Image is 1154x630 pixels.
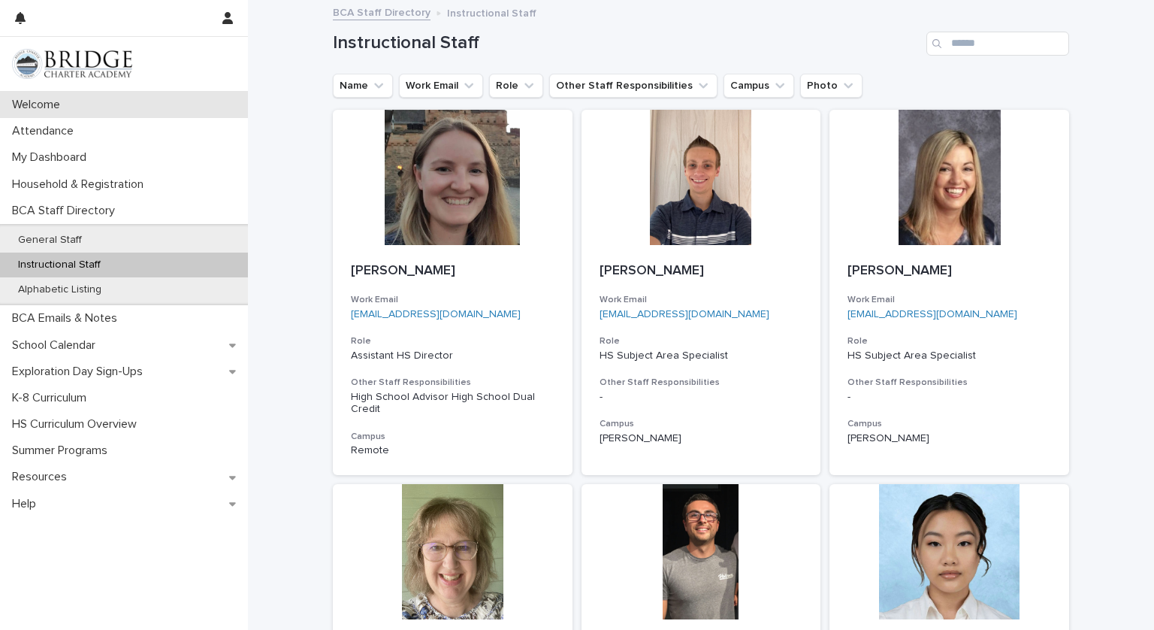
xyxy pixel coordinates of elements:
[847,432,1051,445] p: [PERSON_NAME]
[351,377,554,389] h3: Other Staff Responsibilities
[724,74,794,98] button: Campus
[6,391,98,405] p: K-8 Curriculum
[351,294,554,306] h3: Work Email
[6,98,72,112] p: Welcome
[6,365,155,379] p: Exploration Day Sign-Ups
[847,335,1051,347] h3: Role
[600,377,803,389] h3: Other Staff Responsibilities
[351,431,554,443] h3: Campus
[847,294,1051,306] h3: Work Email
[6,204,127,218] p: BCA Staff Directory
[549,74,717,98] button: Other Staff Responsibilities
[829,110,1069,475] a: [PERSON_NAME]Work Email[EMAIL_ADDRESS][DOMAIN_NAME]RoleHS Subject Area SpecialistOther Staff Resp...
[6,124,86,138] p: Attendance
[847,309,1017,320] a: [EMAIL_ADDRESS][DOMAIN_NAME]
[6,150,98,165] p: My Dashboard
[847,263,1051,280] p: [PERSON_NAME]
[600,263,803,280] p: [PERSON_NAME]
[489,74,543,98] button: Role
[351,263,554,280] p: [PERSON_NAME]
[582,110,821,475] a: [PERSON_NAME]Work Email[EMAIL_ADDRESS][DOMAIN_NAME]RoleHS Subject Area SpecialistOther Staff Resp...
[847,418,1051,430] h3: Campus
[600,391,803,404] div: -
[447,4,536,20] p: Instructional Staff
[800,74,862,98] button: Photo
[333,110,572,475] a: [PERSON_NAME]Work Email[EMAIL_ADDRESS][DOMAIN_NAME]RoleAssistant HS DirectorOther Staff Responsib...
[600,418,803,430] h3: Campus
[600,432,803,445] p: [PERSON_NAME]
[6,417,149,432] p: HS Curriculum Overview
[847,350,1051,362] p: HS Subject Area Specialist
[600,294,803,306] h3: Work Email
[351,309,521,320] a: [EMAIL_ADDRESS][DOMAIN_NAME]
[12,49,132,79] img: V1C1m3IdTEidaUdm9Hs0
[6,234,94,247] p: General Staff
[351,335,554,347] h3: Role
[351,444,554,457] p: Remote
[6,444,119,458] p: Summer Programs
[600,335,803,347] h3: Role
[333,74,393,98] button: Name
[600,309,769,320] a: [EMAIL_ADDRESS][DOMAIN_NAME]
[351,350,554,362] p: Assistant HS Director
[351,391,554,416] div: High School Advisor High School Dual Credit
[333,32,920,54] h1: Instructional Staff
[847,377,1051,389] h3: Other Staff Responsibilities
[6,259,113,271] p: Instructional Staff
[6,177,156,192] p: Household & Registration
[847,391,1051,404] div: -
[6,470,79,484] p: Resources
[333,3,430,20] a: BCA Staff Directory
[6,311,129,326] p: BCA Emails & Notes
[6,338,107,353] p: School Calendar
[6,497,48,511] p: Help
[926,32,1069,56] input: Search
[399,74,483,98] button: Work Email
[6,283,113,296] p: Alphabetic Listing
[600,350,803,362] p: HS Subject Area Specialist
